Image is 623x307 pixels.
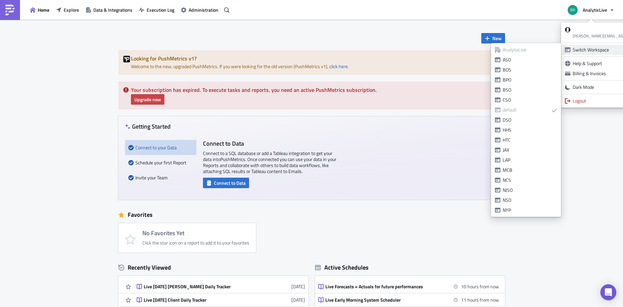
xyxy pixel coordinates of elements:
[137,280,305,293] a: Live [DATE] [PERSON_NAME] Daily Tracker[DATE]
[189,6,218,13] span: Administration
[131,87,500,93] h5: Your subscription has expired. To execute tasks and reports, you need an active PushMetrics subsc...
[137,293,305,306] a: Live [DATE] Client Daily Tracker[DATE]
[315,264,369,271] div: Active Schedules
[503,117,557,123] div: DSO
[503,157,557,163] div: LAP
[503,97,557,103] div: CSO
[503,207,557,213] div: NYP
[503,56,557,63] div: ASO
[125,123,171,130] h4: Getting Started
[144,297,260,303] div: Live [DATE] Client Daily Tracker
[503,46,557,53] div: AnalytixLive
[503,147,557,153] div: JAX
[203,179,249,186] a: Connect to Data
[503,167,557,173] div: MCB
[503,187,557,193] div: NJSO
[503,137,557,143] div: HTC
[461,296,499,303] time: 2025-09-15 07:36
[128,170,193,185] div: Invite your Team
[291,296,305,303] time: 2025-09-08T16:41:38Z
[600,284,616,300] div: Open Intercom Messenger
[147,6,174,13] span: Execution Log
[178,5,222,15] button: Administration
[503,177,557,183] div: NCS
[461,283,499,290] time: 2025-09-15 07:27
[203,150,336,174] p: Connect to a SQL database or add a Tableau integration to get your data into PushMetrics . Once c...
[503,127,557,133] div: HHS
[82,5,136,15] button: Data & Integrations
[142,230,249,237] h4: No Favorites Yet
[203,178,249,188] button: Connect to Data
[136,5,178,15] button: Execution Log
[203,140,336,147] h4: Connect to Data
[38,6,49,13] span: Home
[27,5,53,15] button: Home
[503,197,557,203] div: NSO
[329,63,348,70] a: click here
[318,293,499,306] a: Live Early Morning System Scheduler11 hours from now
[142,240,249,246] div: Click the star icon on a report to add it to your favorites
[131,56,500,61] h5: Looking for PushMetrics v1?
[503,87,557,93] div: BSO
[118,210,505,220] div: Favorites
[318,280,499,293] a: Live Forecasts = Actuals for future performances10 hours from now
[481,33,505,43] button: New
[564,3,618,17] button: AnalytixLive
[118,263,308,273] div: Recently Viewed
[131,94,164,105] button: Upgrade now
[325,297,442,303] div: Live Early Morning System Scheduler
[144,284,260,290] div: Live [DATE] [PERSON_NAME] Daily Tracker
[503,76,557,83] div: BPO
[503,66,557,73] div: BOS
[53,5,82,15] button: Explore
[5,5,15,15] img: PushMetrics
[583,6,607,13] span: AnalytixLive
[291,283,305,290] time: 2025-09-08T22:06:47Z
[118,50,505,75] div: Welcome to the new, upgraded PushMetrics. If you were looking for the old version (PushMetrics v1...
[93,6,132,13] span: Data & Integrations
[567,4,578,16] img: Avatar
[128,140,193,155] div: Connect to your Data
[214,179,246,186] span: Connect to Data
[325,284,442,290] div: Live Forecasts = Actuals for future performances
[492,35,502,42] span: New
[134,96,161,103] span: Upgrade now
[503,107,549,113] div: default
[128,155,193,170] div: Schedule your first Report
[64,6,79,13] span: Explore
